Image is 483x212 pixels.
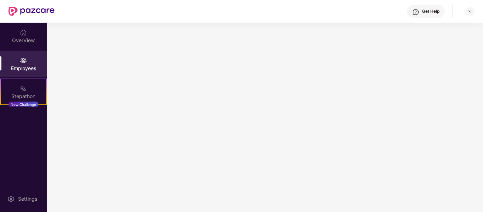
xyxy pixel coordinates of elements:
[20,29,27,36] img: svg+xml;base64,PHN2ZyBpZD0iSG9tZSIgeG1sbnM9Imh0dHA6Ly93d3cudzMub3JnLzIwMDAvc3ZnIiB3aWR0aD0iMjAiIG...
[7,195,15,202] img: svg+xml;base64,PHN2ZyBpZD0iU2V0dGluZy0yMHgyMCIgeG1sbnM9Imh0dHA6Ly93d3cudzMub3JnLzIwMDAvc3ZnIiB3aW...
[8,7,55,16] img: New Pazcare Logo
[16,195,39,202] div: Settings
[1,93,46,100] div: Stepathon
[8,102,38,107] div: New Challenge
[20,85,27,92] img: svg+xml;base64,PHN2ZyB4bWxucz0iaHR0cDovL3d3dy53My5vcmcvMjAwMC9zdmciIHdpZHRoPSIyMSIgaGVpZ2h0PSIyMC...
[467,8,473,14] img: svg+xml;base64,PHN2ZyBpZD0iRHJvcGRvd24tMzJ4MzIiIHhtbG5zPSJodHRwOi8vd3d3LnczLm9yZy8yMDAwL3N2ZyIgd2...
[20,57,27,64] img: svg+xml;base64,PHN2ZyBpZD0iRW1wbG95ZWVzIiB4bWxucz0iaHR0cDovL3d3dy53My5vcmcvMjAwMC9zdmciIHdpZHRoPS...
[422,8,439,14] div: Get Help
[412,8,419,16] img: svg+xml;base64,PHN2ZyBpZD0iSGVscC0zMngzMiIgeG1sbnM9Imh0dHA6Ly93d3cudzMub3JnLzIwMDAvc3ZnIiB3aWR0aD...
